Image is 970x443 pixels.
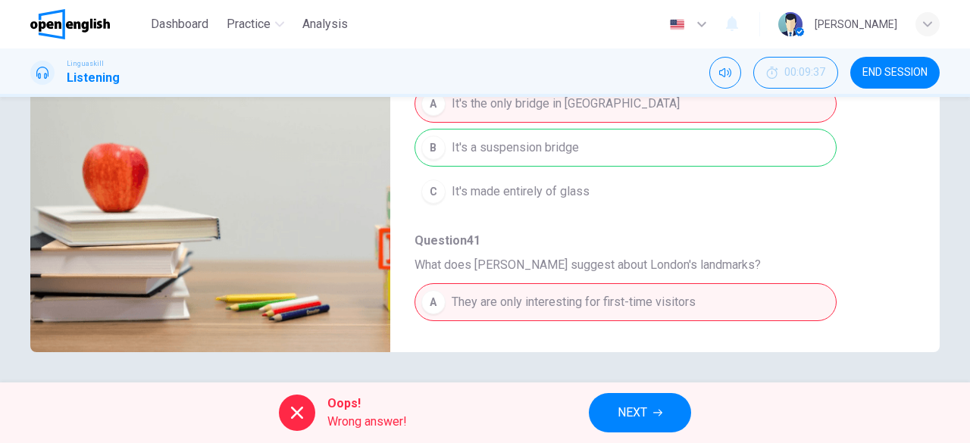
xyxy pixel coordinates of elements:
[327,395,407,413] span: Oops!
[589,393,691,432] button: NEXT
[145,11,214,38] button: Dashboard
[618,402,647,423] span: NEXT
[753,57,838,89] div: Hide
[221,11,290,38] button: Practice
[850,57,940,89] button: END SESSION
[67,58,104,69] span: Linguaskill
[227,15,271,33] span: Practice
[296,11,354,38] button: Analysis
[30,9,110,39] img: OpenEnglish logo
[415,256,891,274] span: What does [PERSON_NAME] suggest about London's landmarks?
[302,15,348,33] span: Analysis
[415,232,891,250] span: Question 41
[668,19,687,30] img: en
[151,15,208,33] span: Dashboard
[815,15,897,33] div: [PERSON_NAME]
[778,12,803,36] img: Profile picture
[67,69,120,87] h1: Listening
[327,413,407,431] span: Wrong answer!
[753,57,838,89] button: 00:09:37
[784,67,825,79] span: 00:09:37
[709,57,741,89] div: Mute
[862,67,928,79] span: END SESSION
[30,9,145,39] a: OpenEnglish logo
